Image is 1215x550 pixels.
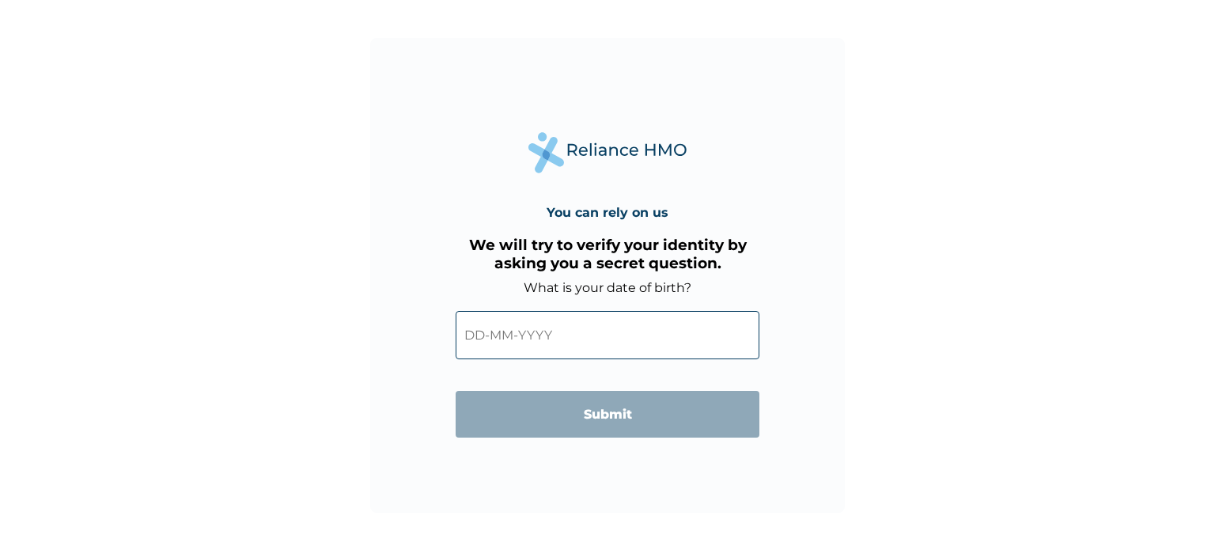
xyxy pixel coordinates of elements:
[547,205,668,220] h4: You can rely on us
[456,311,759,359] input: DD-MM-YYYY
[524,280,691,295] label: What is your date of birth?
[528,132,687,173] img: Reliance Health's Logo
[456,391,759,438] input: Submit
[456,236,759,272] h3: We will try to verify your identity by asking you a secret question.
